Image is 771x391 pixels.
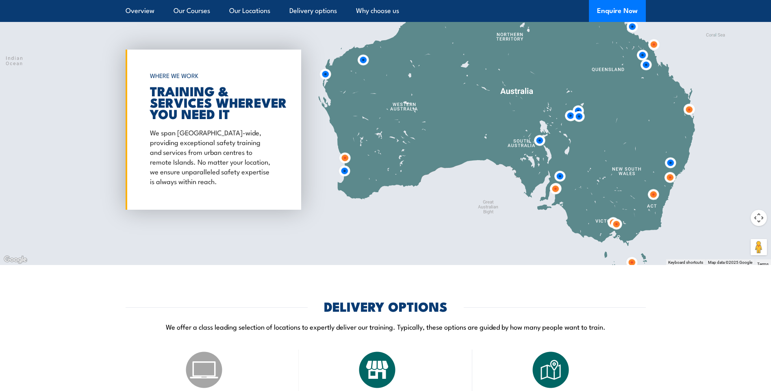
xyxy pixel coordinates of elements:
[751,210,767,226] button: Map camera controls
[708,260,752,265] span: Map data ©2025 Google
[757,262,769,266] a: Terms (opens in new tab)
[751,239,767,255] button: Drag Pegman onto the map to open Street View
[2,254,29,265] img: Google
[150,127,273,186] p: We span [GEOGRAPHIC_DATA]-wide, providing exceptional safety training and services from urban cen...
[150,68,273,83] h6: WHERE WE WORK
[150,85,273,119] h2: TRAINING & SERVICES WHEREVER YOU NEED IT
[126,322,646,331] p: We offer a class leading selection of locations to expertly deliver our training. Typically, thes...
[668,260,703,265] button: Keyboard shortcuts
[324,300,447,312] h2: DELIVERY OPTIONS
[2,254,29,265] a: Open this area in Google Maps (opens a new window)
